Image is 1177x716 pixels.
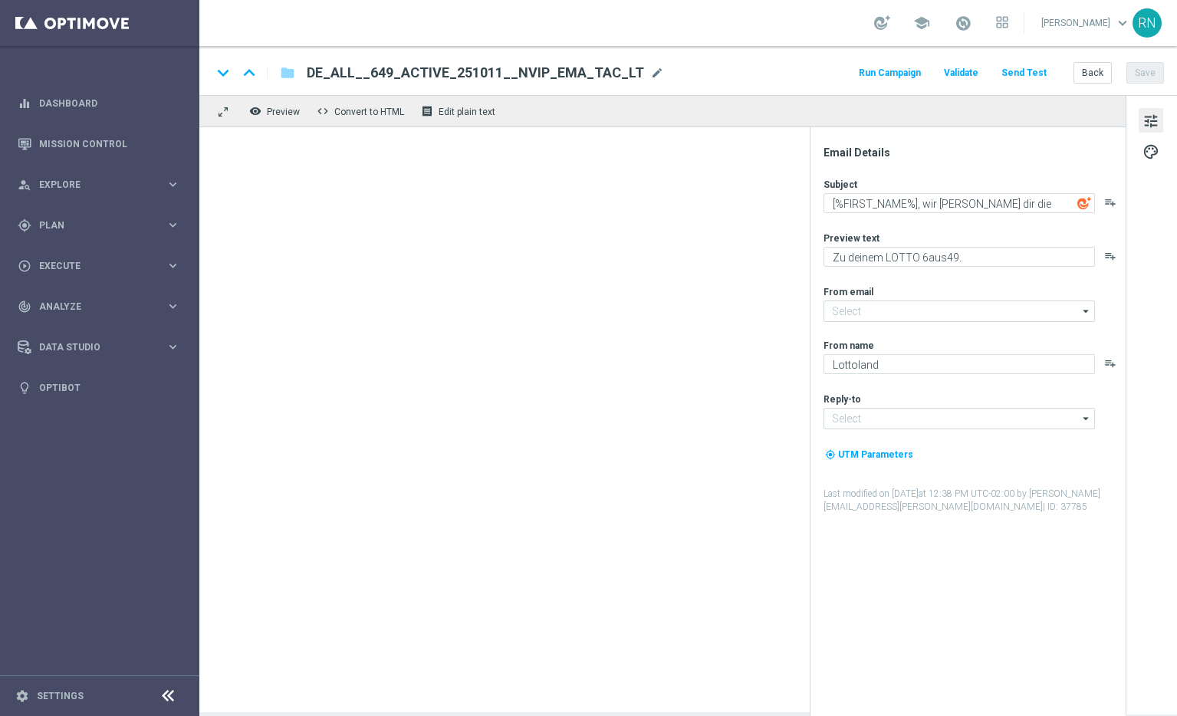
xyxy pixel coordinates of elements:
[18,123,180,164] div: Mission Control
[1114,15,1131,31] span: keyboard_arrow_down
[212,61,235,84] i: keyboard_arrow_down
[999,63,1049,84] button: Send Test
[39,343,166,352] span: Data Studio
[249,105,261,117] i: remove_red_eye
[17,97,181,110] button: equalizer Dashboard
[39,261,166,271] span: Execute
[18,259,31,273] i: play_circle_outline
[39,180,166,189] span: Explore
[824,446,915,463] button: my_location UTM Parameters
[1077,196,1091,210] img: optiGenie.svg
[942,63,981,84] button: Validate
[1040,11,1133,34] a: [PERSON_NAME]keyboard_arrow_down
[824,301,1095,322] input: Select
[1126,62,1164,84] button: Save
[824,232,879,245] label: Preview text
[18,381,31,395] i: lightbulb
[944,67,978,78] span: Validate
[166,258,180,273] i: keyboard_arrow_right
[39,123,180,164] a: Mission Control
[1104,250,1116,262] button: playlist_add
[824,286,873,298] label: From email
[313,101,411,121] button: code Convert to HTML
[18,340,166,354] div: Data Studio
[1043,501,1087,512] span: | ID: 37785
[17,219,181,232] button: gps_fixed Plan keyboard_arrow_right
[17,382,181,394] button: lightbulb Optibot
[39,302,166,311] span: Analyze
[238,61,261,84] i: keyboard_arrow_up
[1142,142,1159,162] span: palette
[267,107,300,117] span: Preview
[1139,108,1163,133] button: tune
[1133,8,1162,38] div: RN
[1073,62,1112,84] button: Back
[1139,139,1163,163] button: palette
[18,218,166,232] div: Plan
[417,101,502,121] button: receipt Edit plain text
[856,63,923,84] button: Run Campaign
[18,83,180,123] div: Dashboard
[17,260,181,272] button: play_circle_outline Execute keyboard_arrow_right
[39,83,180,123] a: Dashboard
[18,178,31,192] i: person_search
[18,218,31,232] i: gps_fixed
[18,300,31,314] i: track_changes
[824,340,874,352] label: From name
[1079,301,1094,321] i: arrow_drop_down
[280,64,295,82] i: folder
[18,300,166,314] div: Analyze
[334,107,404,117] span: Convert to HTML
[913,15,930,31] span: school
[317,105,329,117] span: code
[166,177,180,192] i: keyboard_arrow_right
[824,488,1124,514] label: Last modified on [DATE] at 12:38 PM UTC-02:00 by [PERSON_NAME][EMAIL_ADDRESS][PERSON_NAME][DOMAIN...
[18,367,180,408] div: Optibot
[825,449,836,460] i: my_location
[18,97,31,110] i: equalizer
[17,179,181,191] button: person_search Explore keyboard_arrow_right
[18,178,166,192] div: Explore
[439,107,495,117] span: Edit plain text
[17,138,181,150] button: Mission Control
[18,259,166,273] div: Execute
[245,101,307,121] button: remove_red_eye Preview
[1104,357,1116,369] button: playlist_add
[17,341,181,353] button: Data Studio keyboard_arrow_right
[1142,111,1159,131] span: tune
[39,221,166,230] span: Plan
[824,179,857,191] label: Subject
[824,408,1095,429] input: Select
[650,66,664,80] span: mode_edit
[37,691,84,701] a: Settings
[278,61,297,85] button: folder
[838,449,913,460] span: UTM Parameters
[39,367,180,408] a: Optibot
[17,301,181,313] button: track_changes Analyze keyboard_arrow_right
[421,105,433,117] i: receipt
[824,146,1124,159] div: Email Details
[166,299,180,314] i: keyboard_arrow_right
[15,689,29,703] i: settings
[824,393,861,406] label: Reply-to
[1079,409,1094,429] i: arrow_drop_down
[307,64,644,82] span: DE_ALL__649_ACTIVE_251011__NVIP_EMA_TAC_LT
[166,218,180,232] i: keyboard_arrow_right
[166,340,180,354] i: keyboard_arrow_right
[1104,196,1116,209] button: playlist_add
